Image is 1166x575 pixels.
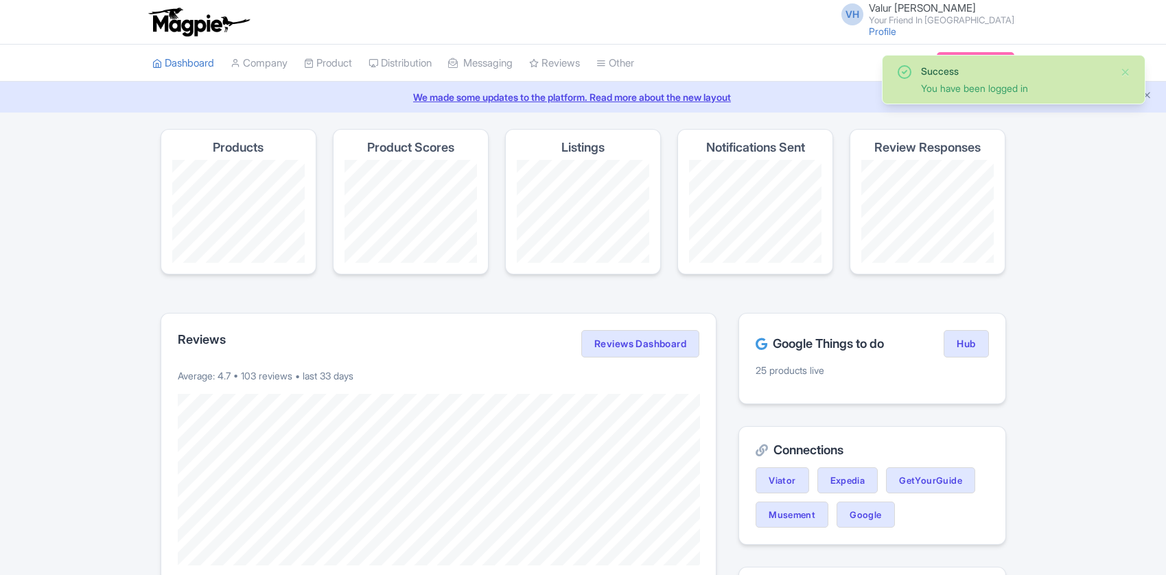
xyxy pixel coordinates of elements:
[841,3,863,25] span: VH
[369,45,432,82] a: Distribution
[145,7,252,37] img: logo-ab69f6fb50320c5b225c76a69d11143b.png
[561,141,605,154] h4: Listings
[874,141,981,154] h4: Review Responses
[921,81,1109,95] div: You have been logged in
[756,363,988,377] p: 25 products live
[921,64,1109,78] div: Success
[756,502,828,528] a: Musement
[817,467,878,493] a: Expedia
[304,45,352,82] a: Product
[756,337,884,351] h2: Google Things to do
[8,90,1158,104] a: We made some updates to the platform. Read more about the new layout
[152,45,214,82] a: Dashboard
[1142,89,1152,104] button: Close announcement
[596,45,634,82] a: Other
[944,330,988,357] a: Hub
[529,45,580,82] a: Reviews
[756,467,808,493] a: Viator
[833,3,1014,25] a: VH Valur [PERSON_NAME] Your Friend In [GEOGRAPHIC_DATA]
[756,443,988,457] h2: Connections
[869,16,1014,25] small: Your Friend In [GEOGRAPHIC_DATA]
[448,45,513,82] a: Messaging
[213,141,264,154] h4: Products
[581,330,699,357] a: Reviews Dashboard
[231,45,288,82] a: Company
[178,368,700,383] p: Average: 4.7 • 103 reviews • last 33 days
[1120,64,1131,80] button: Close
[886,467,975,493] a: GetYourGuide
[937,52,1014,73] a: Subscription
[837,502,894,528] a: Google
[367,141,454,154] h4: Product Scores
[869,1,976,14] span: Valur [PERSON_NAME]
[869,25,896,37] a: Profile
[178,333,226,347] h2: Reviews
[706,141,805,154] h4: Notifications Sent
